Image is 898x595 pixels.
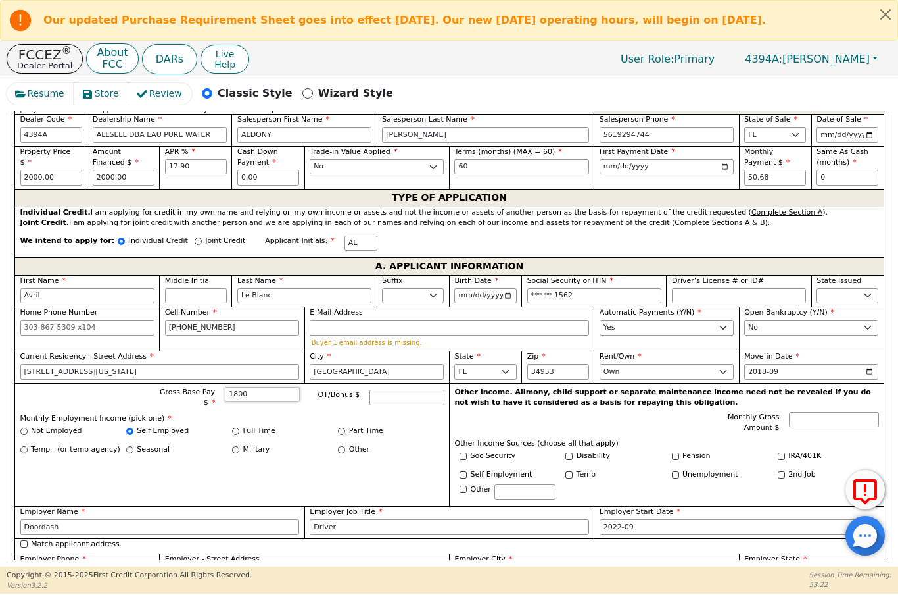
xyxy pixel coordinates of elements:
[7,570,252,581] p: Copyright © 2015- 2025 First Credit Corporation.
[310,147,397,156] span: Trade-in Value Applied
[816,276,861,285] span: State Issued
[17,61,72,70] p: Dealer Portal
[7,581,252,590] p: Version 3.2.2
[149,87,182,101] span: Review
[312,339,588,346] p: Buyer 1 email address is missing.
[7,83,74,105] button: Resume
[95,87,119,101] span: Store
[20,218,879,229] div: I am applying for joint credit with another person and we are applying in each of our names and r...
[20,207,879,219] div: I am applying for credit in my own name and relying on my own income or assets and not the income...
[600,127,734,143] input: 303-867-5309 x104
[20,219,69,227] strong: Joint Credit.
[816,147,868,167] span: Same As Cash (months)
[527,276,613,285] span: Social Security or ITIN
[20,208,91,217] strong: Individual Credit.
[744,364,878,380] input: YYYY-MM-DD
[97,47,128,58] p: About
[778,471,785,479] input: Y/N
[86,43,138,74] button: AboutFCC
[600,159,734,175] input: YYYY-MM-DD
[165,159,227,175] input: xx.xx%
[745,53,782,65] span: 4394A:
[318,390,360,399] span: OT/Bonus $
[165,555,260,563] span: Employer - Street Address
[201,45,249,74] button: LiveHelp
[745,53,870,65] span: [PERSON_NAME]
[455,387,879,409] p: Other Income. Alimony, child support or separate maintenance income need not be revealed if you d...
[165,147,195,156] span: APR %
[310,308,363,317] span: E-Mail Address
[265,236,335,245] span: Applicant Initials:
[20,352,154,361] span: Current Residency - Street Address
[577,469,596,480] label: Temp
[565,471,573,479] input: Y/N
[744,555,807,563] span: Employer State
[93,147,139,167] span: Amount Financed $
[621,53,674,65] span: User Role :
[816,127,878,143] input: YYYY-MM-DD
[674,219,765,227] u: Complete Sections A & B
[744,147,790,167] span: Monthly Payment $
[600,147,675,156] span: First Payment Date
[565,453,573,460] input: Y/N
[744,308,834,317] span: Open Bankruptcy (Y/N)
[788,469,815,480] label: 2nd Job
[20,236,115,257] span: We intend to apply for:
[74,83,129,105] button: Store
[349,426,383,437] label: Part Time
[809,570,891,580] p: Session Time Remaining:
[7,44,83,74] button: FCCEZ®Dealer Portal
[62,45,72,57] sup: ®
[349,444,369,455] label: Other
[731,49,891,69] button: 4394A:[PERSON_NAME]
[607,46,728,72] p: Primary
[243,426,275,437] label: Full Time
[31,444,120,455] label: Temp - (or temp agency)
[20,147,71,167] span: Property Price $
[129,236,188,247] p: Individual Credit
[460,471,467,479] input: Y/N
[392,190,507,207] span: TYPE OF APPLICATION
[527,288,661,304] input: 000-00-0000
[142,44,197,74] button: DARs
[672,453,679,460] input: Y/N
[744,352,799,361] span: Move-in Date
[455,438,879,450] p: Other Income Sources (choose all that apply)
[454,555,512,563] span: Employer City
[454,276,498,285] span: Birth Date
[682,451,710,462] label: Pension
[165,308,217,317] span: Cell Number
[778,453,785,460] input: Y/N
[43,14,766,26] b: Our updated Purchase Requirement Sheet goes into effect [DATE]. Our new [DATE] operating hours, w...
[20,276,66,285] span: First Name
[454,147,555,156] span: Terms (months) (MAX = 60)
[454,352,481,361] span: State
[600,308,701,317] span: Automatic Payments (Y/N)
[214,59,235,70] span: Help
[454,288,516,304] input: YYYY-MM-DD
[160,388,215,407] span: Gross Base Pay $
[20,320,154,336] input: 303-867-5309 x104
[28,87,64,101] span: Resume
[471,451,515,462] label: Soc Security
[460,453,467,460] input: Y/N
[607,46,728,72] a: User Role:Primary
[874,1,897,28] button: Close alert
[788,451,821,462] label: IRA/401K
[243,444,270,455] label: Military
[310,352,331,361] span: City
[577,451,610,462] label: Disability
[682,469,738,480] label: Unemployment
[751,208,822,217] u: Complete Section A
[744,115,797,124] span: State of Sale
[165,276,211,285] span: Middle Initial
[128,83,192,105] button: Review
[31,426,82,437] label: Not Employed
[600,352,642,361] span: Rent/Own
[237,147,278,167] span: Cash Down Payment
[672,471,679,479] input: Y/N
